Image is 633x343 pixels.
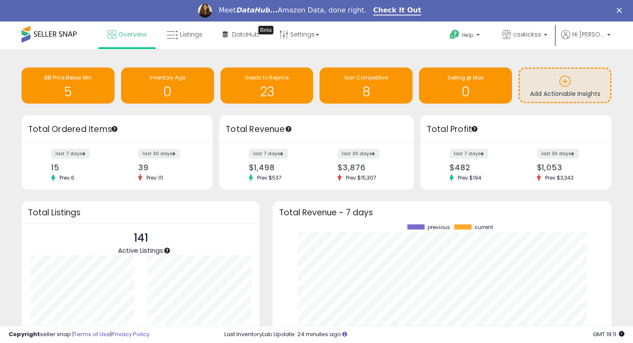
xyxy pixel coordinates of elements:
div: seller snap | | [9,331,149,339]
span: Active Listings [118,246,163,255]
a: Add Actionable Insights [520,69,610,102]
a: Needs to Reprice 23 [220,67,313,104]
span: Help [462,31,474,39]
a: Terms of Use [74,330,110,338]
label: last 7 days [249,149,288,159]
span: Prev: 6 [55,174,79,181]
h1: 23 [225,85,309,99]
a: Inventory Age 0 [121,67,214,104]
span: BB Price Below Min [44,74,92,81]
label: last 30 days [537,149,579,159]
strong: Copyright [9,330,40,338]
span: Prev: $537 [253,174,286,181]
span: Non Competitive [344,74,388,81]
span: DataHub [232,30,259,39]
a: Listings [160,21,209,47]
div: Tooltip anchor [258,26,273,34]
h3: Total Listings [28,209,253,216]
span: Selling @ Max [447,74,484,81]
h3: Total Ordered Items [28,123,206,135]
span: current [475,224,493,230]
h3: Total Revenue - 7 days [279,209,605,216]
label: last 30 days [138,149,180,159]
a: Selling @ Max 0 [419,67,512,104]
i: Click here to read more about un-synced listings. [342,331,347,337]
div: 39 [138,163,198,172]
label: last 30 days [338,149,379,159]
span: Overview [118,30,146,39]
h1: 0 [125,85,210,99]
div: Tooltip anchor [111,125,118,133]
h1: 0 [423,85,508,99]
span: 2025-09-15 19:11 GMT [593,330,624,338]
div: 15 [51,163,111,172]
img: Profile image for Georgie [198,4,212,18]
h3: Total Profit [427,123,605,135]
a: Help [443,23,488,49]
div: Last InventoryLab Update: 24 minutes ago. [224,331,625,339]
a: DataHub [216,21,266,47]
a: Non Competitive 8 [320,67,413,104]
h1: 8 [324,85,408,99]
span: Prev: $3,343 [541,174,578,181]
label: last 7 days [51,149,90,159]
div: $482 [450,163,509,172]
h1: 5 [26,85,110,99]
span: csxkickss [513,30,541,39]
a: BB Price Below Min 5 [22,67,115,104]
div: Close [617,8,625,13]
div: Tooltip anchor [163,247,171,254]
label: last 7 days [450,149,488,159]
span: Prev: 111 [142,174,168,181]
div: Tooltip anchor [471,125,478,133]
div: Tooltip anchor [285,125,292,133]
b: 141 [63,324,72,334]
i: Get Help [449,29,460,40]
a: csxkickss [496,21,554,49]
a: Privacy Policy [112,330,149,338]
div: $3,876 [338,163,399,172]
p: 141 [118,230,163,246]
div: Meet Amazon Data, done right. [219,6,366,15]
h3: Total Revenue [226,123,407,135]
span: Prev: $194 [453,174,486,181]
span: previous [428,224,450,230]
a: Overview [101,21,153,47]
div: $1,053 [537,163,596,172]
a: Settings [273,21,326,47]
div: $1,498 [249,163,310,172]
span: Prev: $15,307 [341,174,381,181]
a: Check It Out [373,6,422,15]
span: Inventory Age [149,74,185,81]
span: Listings [180,30,202,39]
span: Needs to Reprice [245,74,289,81]
b: 128 [180,324,191,334]
a: Hi [PERSON_NAME] [561,30,611,49]
span: Add Actionable Insights [530,89,600,98]
i: DataHub... [236,6,278,14]
span: Hi [PERSON_NAME] [572,30,605,39]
